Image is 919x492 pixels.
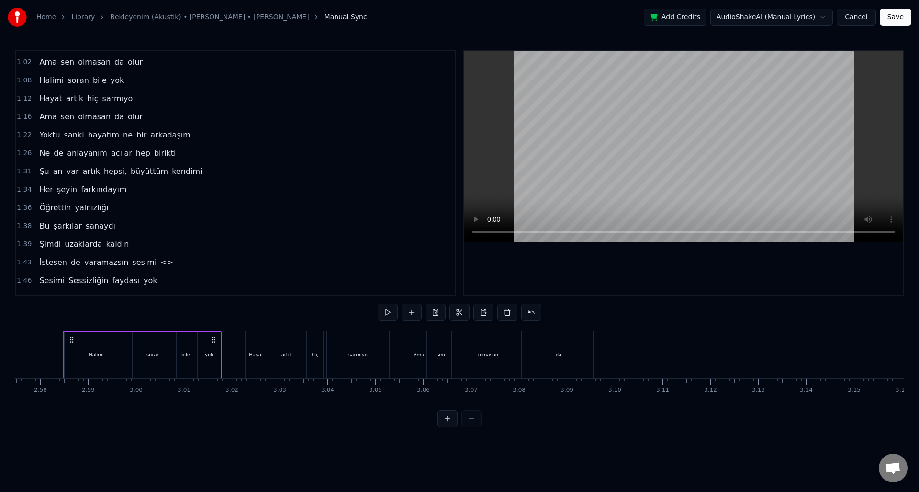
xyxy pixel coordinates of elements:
span: 1:31 [17,167,32,176]
span: Bu [38,220,50,231]
span: İstesen [38,257,68,268]
span: farkındayım [80,184,127,195]
span: 1:02 [17,57,32,67]
div: 3:10 [608,387,621,394]
span: bile [92,75,108,86]
span: 1:46 [17,276,32,286]
span: Ne [38,148,51,159]
div: bile [181,351,190,358]
span: anlayanım [66,148,108,159]
span: 1:08 [17,76,32,85]
div: Hayat [249,351,263,358]
div: da [556,351,561,358]
span: Şimdi [38,239,62,250]
div: yok [205,351,213,358]
span: var [66,166,80,177]
span: Hayat [38,93,63,104]
div: 3:11 [656,387,669,394]
span: birikti [153,148,177,159]
span: Her [38,184,54,195]
span: kendimi [171,166,203,177]
span: Öğrettin [38,202,72,213]
img: youka [8,8,27,27]
span: 1:34 [17,185,32,195]
span: varamazsın [83,257,129,268]
span: Yoktu [38,129,61,140]
span: olmasan [77,111,112,122]
div: 3:15 [848,387,861,394]
span: Sessizliğin [67,275,109,286]
span: faydası [111,275,141,286]
div: 3:01 [178,387,191,394]
div: sen [437,351,445,358]
div: 3:13 [752,387,765,394]
span: 1:39 [17,240,32,249]
span: Ama [38,57,57,68]
div: 3:16 [896,387,908,394]
span: artık [82,166,101,177]
span: hayatım [87,129,121,140]
div: hiç [312,351,319,358]
span: da [113,57,125,68]
button: Add Credits [644,9,706,26]
span: hep [135,148,151,159]
span: hiç [86,93,99,104]
span: 1:38 [17,221,32,231]
div: 3:02 [225,387,238,394]
span: bir [135,129,147,140]
span: soran [67,75,90,86]
span: de [53,148,64,159]
span: olur [127,57,144,68]
span: 1:12 [17,94,32,103]
div: 3:03 [273,387,286,394]
a: Library [71,12,95,22]
div: 3:00 [130,387,143,394]
span: 1:22 [17,130,32,140]
span: artık [65,93,84,104]
span: arkadaşım [149,129,191,140]
span: Halimi [38,75,65,86]
span: konuşmuyor [89,293,138,304]
div: 3:04 [321,387,334,394]
span: sen [60,111,75,122]
nav: breadcrumb [36,12,367,22]
span: şeyin [56,184,78,195]
span: Manual Sync [325,12,367,22]
div: 3:06 [417,387,430,394]
span: de [70,257,81,268]
span: Şu [38,166,50,177]
div: 3:05 [369,387,382,394]
span: yok [110,75,125,86]
button: Cancel [837,9,875,26]
span: 2:48 [17,294,32,304]
div: 2:58 [34,387,47,394]
div: Halimi [89,351,104,358]
div: Ama [414,351,425,358]
span: sanaydı [85,220,116,231]
div: 3:14 [800,387,813,394]
span: duvarlar [53,293,87,304]
div: olmasan [478,351,498,358]
div: 3:09 [560,387,573,394]
button: Save [880,9,911,26]
span: sanki [63,129,85,140]
span: büyüttüm [130,166,169,177]
span: Bu [38,293,50,304]
span: olur [127,111,144,122]
span: an [52,166,64,177]
span: sarmıyo [101,93,134,104]
span: hepsi, [103,166,128,177]
div: Açık sohbet [879,454,908,482]
span: 1:26 [17,149,32,158]
span: Sesimi [38,275,66,286]
div: sarmıyo [348,351,368,358]
span: <> [159,257,174,268]
div: 3:07 [465,387,478,394]
div: artık [281,351,292,358]
span: şarkılar [53,220,83,231]
span: sen [60,57,75,68]
span: yok [143,275,158,286]
span: yalnızlığı [74,202,109,213]
div: 3:08 [513,387,526,394]
span: kaldın [105,239,130,250]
